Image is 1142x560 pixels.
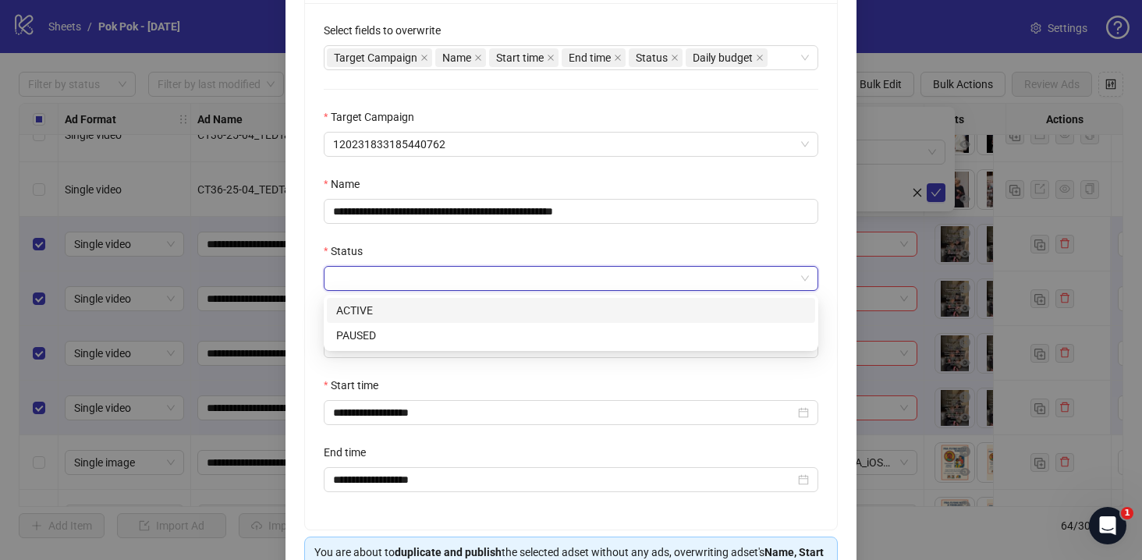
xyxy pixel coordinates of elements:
div: PAUSED [336,327,806,344]
span: Name [435,48,486,67]
div: ACTIVE [327,298,815,323]
div: PAUSED [327,323,815,348]
span: close [671,54,679,62]
span: close [547,54,555,62]
span: 120231833185440762 [333,133,809,156]
span: Name [442,49,471,66]
div: ACTIVE [336,302,806,319]
span: End time [562,48,626,67]
span: Start time [496,49,544,66]
span: close [420,54,428,62]
label: End time [324,444,376,461]
input: End time [333,471,795,488]
iframe: Intercom live chat [1089,507,1126,544]
label: Status [324,243,373,260]
span: Start time [489,48,559,67]
span: Status [636,49,668,66]
span: Target Campaign [327,48,432,67]
span: close [474,54,482,62]
span: Daily budget [693,49,753,66]
input: Start time [333,404,795,421]
span: Target Campaign [334,49,417,66]
input: Name [324,199,818,224]
span: End time [569,49,611,66]
span: 1 [1121,507,1133,519]
span: Status [629,48,683,67]
span: close [614,54,622,62]
strong: duplicate and publish [395,546,502,558]
span: close [756,54,764,62]
label: Target Campaign [324,108,424,126]
span: Daily budget [686,48,768,67]
label: Select fields to overwrite [324,22,451,39]
label: Name [324,175,370,193]
label: Start time [324,377,388,394]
